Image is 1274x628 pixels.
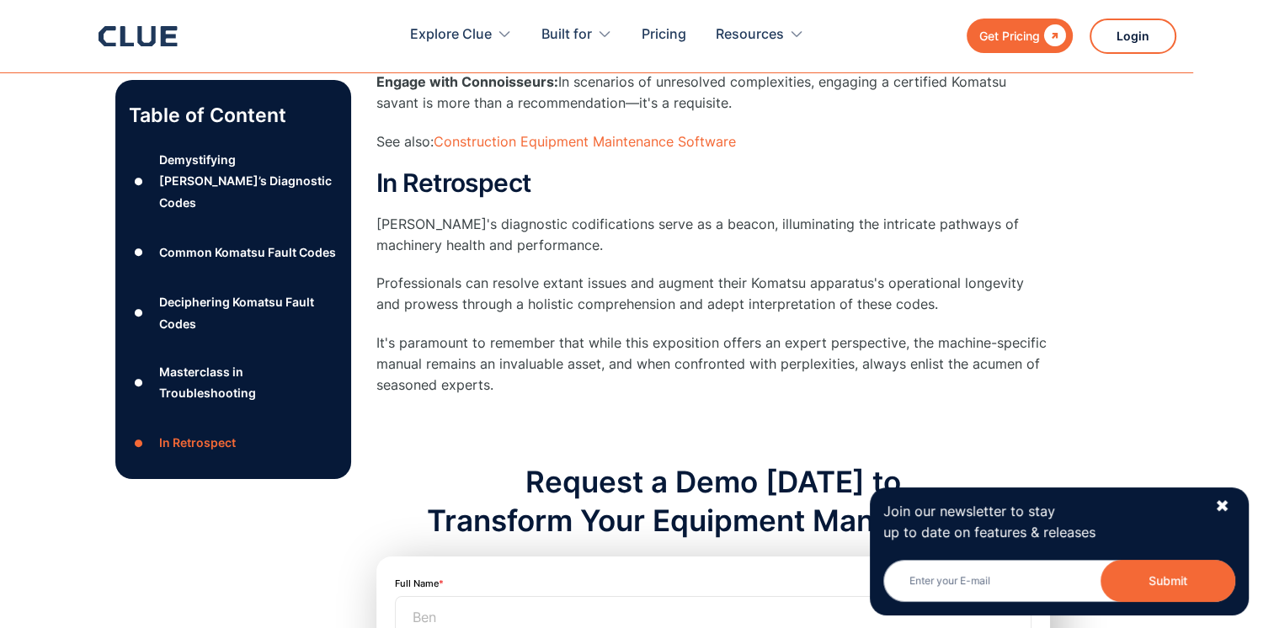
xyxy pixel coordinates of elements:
div: Resources [716,8,804,61]
div: Resources [716,8,784,61]
div:  [1040,25,1066,46]
a: Get Pricing [967,19,1073,53]
div: Common Komatsu Fault Codes [158,242,335,263]
a: ●Common Komatsu Fault Codes [129,240,338,265]
p: In scenarios of unresolved complexities, engaging a certified Komatsu savant is more than a recom... [376,72,1050,114]
a: Pricing [642,8,686,61]
div: ● [129,301,149,326]
h2: In Retrospect [376,169,1050,197]
div: Masterclass in Troubleshooting [158,361,337,403]
div: Built for [541,8,592,61]
a: ●Deciphering Komatsu Fault Codes [129,291,338,333]
div: ● [129,240,149,265]
a: ●Masterclass in Troubleshooting [129,361,338,403]
div: Built for [541,8,612,61]
div: In Retrospect [158,432,235,453]
a: ●Demystifying [PERSON_NAME]’s Diagnostic Codes [129,149,338,213]
div: ● [129,430,149,455]
input: Enter your E-mail [883,560,1235,602]
div: Explore Clue [410,8,492,61]
strong: Engage with Connoisseurs: [376,73,558,90]
div: ● [129,370,149,395]
p: Join our newsletter to stay up to date on features & releases [883,501,1200,543]
div: Get Pricing [979,25,1040,46]
button: Submit [1101,560,1235,602]
p: Professionals can resolve extant issues and augment their Komatsu apparatus's operational longevi... [376,273,1050,315]
p: Table of Content [129,102,338,129]
div: Deciphering Komatsu Fault Codes [158,291,337,333]
p: [PERSON_NAME]'s diagnostic codifications serve as a beacon, illuminating the intricate pathways o... [376,214,1050,256]
p: See also: [376,131,1050,152]
a: Construction Equipment Maintenance Software [434,133,736,150]
label: Full Name [395,577,439,589]
a: Login [1090,19,1176,54]
a: ●In Retrospect [129,430,338,455]
div: Explore Clue [410,8,512,61]
div: Request a Demo [DATE] to Transform Your Equipment Management [376,463,1050,540]
div: ● [129,168,149,194]
div: ✖ [1215,496,1229,517]
p: It's paramount to remember that while this exposition offers an expert perspective, the machine-s... [376,333,1050,396]
div: Demystifying [PERSON_NAME]’s Diagnostic Codes [158,149,337,213]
